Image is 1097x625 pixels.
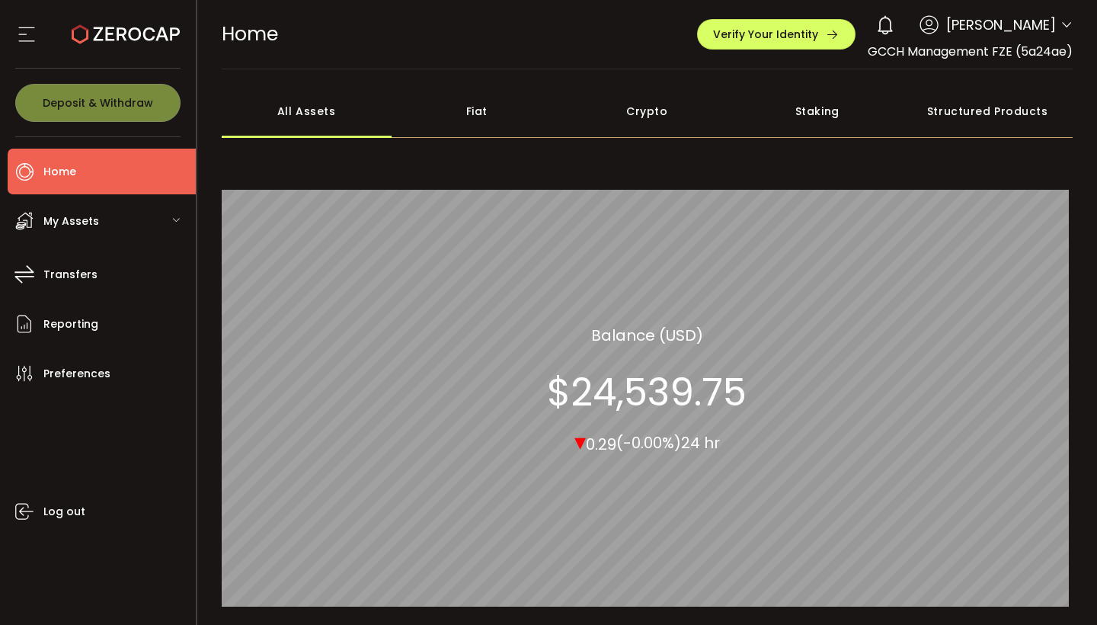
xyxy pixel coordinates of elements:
[1021,552,1097,625] iframe: Chat Widget
[732,85,903,138] div: Staking
[43,98,153,108] span: Deposit & Withdraw
[574,425,586,457] span: ▾
[591,323,703,346] section: Balance (USD)
[43,313,98,335] span: Reporting
[681,432,720,454] span: 24 hr
[713,29,818,40] span: Verify Your Identity
[43,363,110,385] span: Preferences
[222,85,392,138] div: All Assets
[586,433,616,454] span: 0.29
[868,43,1073,60] span: GCCH Management FZE (5a24ae)
[43,264,98,286] span: Transfers
[697,19,856,50] button: Verify Your Identity
[392,85,562,138] div: Fiat
[903,85,1073,138] div: Structured Products
[15,84,181,122] button: Deposit & Withdraw
[946,14,1056,35] span: [PERSON_NAME]
[547,369,747,415] section: $24,539.75
[616,432,681,454] span: (-0.00%)
[562,85,733,138] div: Crypto
[43,161,76,183] span: Home
[222,21,278,47] span: Home
[43,501,85,523] span: Log out
[43,210,99,232] span: My Assets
